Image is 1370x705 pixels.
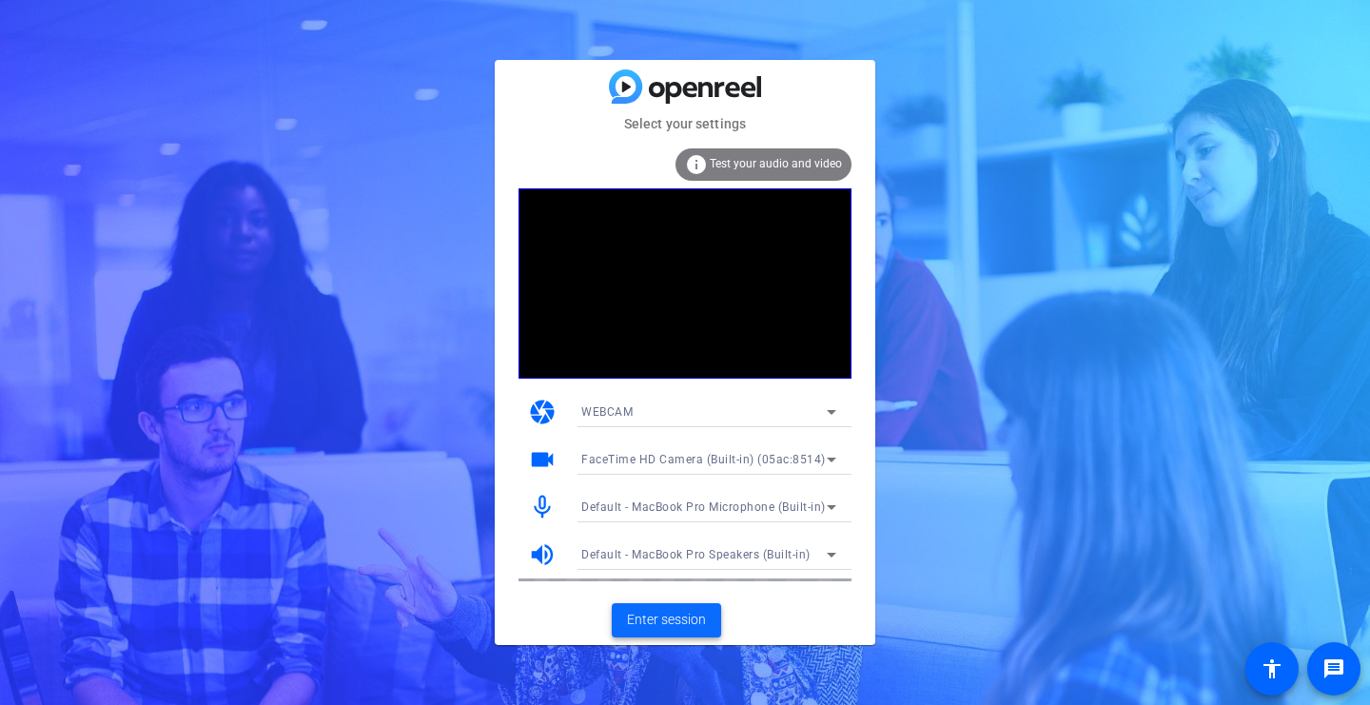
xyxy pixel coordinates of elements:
mat-icon: info [685,153,708,176]
span: FaceTime HD Camera (Built-in) (05ac:8514) [581,453,826,466]
img: blue-gradient.svg [609,69,761,103]
mat-icon: mic_none [528,493,557,521]
button: Enter session [612,603,721,637]
mat-icon: camera [528,398,557,426]
span: Test your audio and video [710,157,842,170]
mat-icon: message [1322,657,1345,680]
span: Default - MacBook Pro Speakers (Built-in) [581,548,811,561]
mat-icon: videocam [528,445,557,474]
mat-icon: volume_up [528,540,557,569]
mat-icon: accessibility [1261,657,1283,680]
span: Default - MacBook Pro Microphone (Built-in) [581,500,826,514]
mat-card-subtitle: Select your settings [495,113,875,134]
span: Enter session [627,610,706,630]
span: WEBCAM [581,405,633,419]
